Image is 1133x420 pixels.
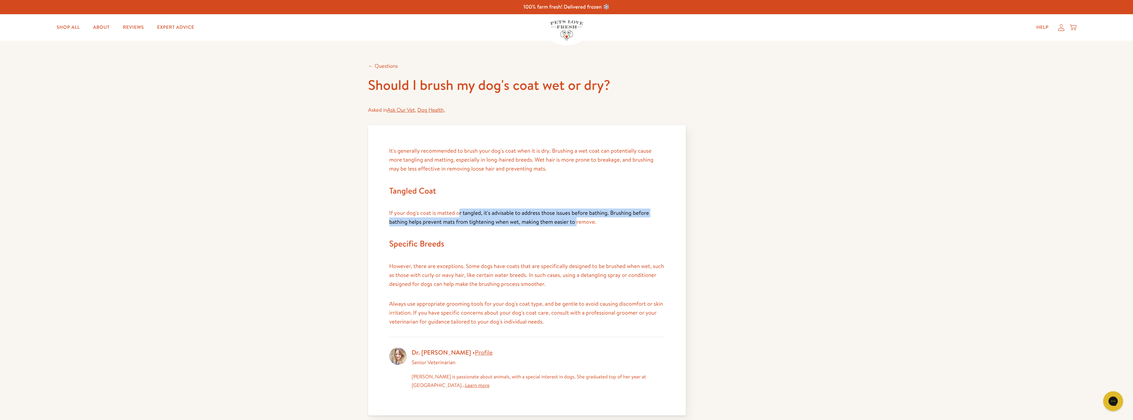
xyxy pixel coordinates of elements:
a: Profile [475,348,493,357]
a: Dog Health [417,106,444,114]
a: Reviews [118,21,149,34]
p: However, there are exceptions. Some dogs have coats that are specifically designed to be brushed ... [389,262,665,289]
a: Help [1031,21,1054,34]
img: Dr. Linda Simon [389,348,407,365]
a: Expert Advice [152,21,199,34]
img: Pets Love Fresh [550,20,583,40]
a: About [88,21,115,34]
h3: Dr. [PERSON_NAME] • [412,348,665,358]
p: [PERSON_NAME] is passionate about animals, with a special interest in dogs. She graduated top of ... [412,372,665,389]
h3: Tangled Coat [389,184,665,198]
h3: Specific Breeds [389,237,665,251]
a: ← Questions [368,62,398,70]
a: Ask Our Vet [387,106,415,114]
a: Shop All [51,21,85,34]
p: Senior Veterinarian [412,358,665,367]
a: Learn more [465,382,490,389]
span: , [387,106,416,114]
p: Always use appropriate grooming tools for your dog's coat type, and be gentle to avoid causing di... [389,299,665,326]
span: It's generally recommended to brush your dog's coat when it is dry. Brushing a wet coat can poten... [389,147,654,172]
iframe: Gorgias live chat messenger [1100,389,1126,413]
h1: Should I brush my dog's coat wet or dry? [368,76,686,94]
span: If your dog's coat is matted or tangled, it's advisable to address those issues before bathing. B... [389,209,649,226]
span: , [417,106,445,114]
div: Asked in [368,106,686,115]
